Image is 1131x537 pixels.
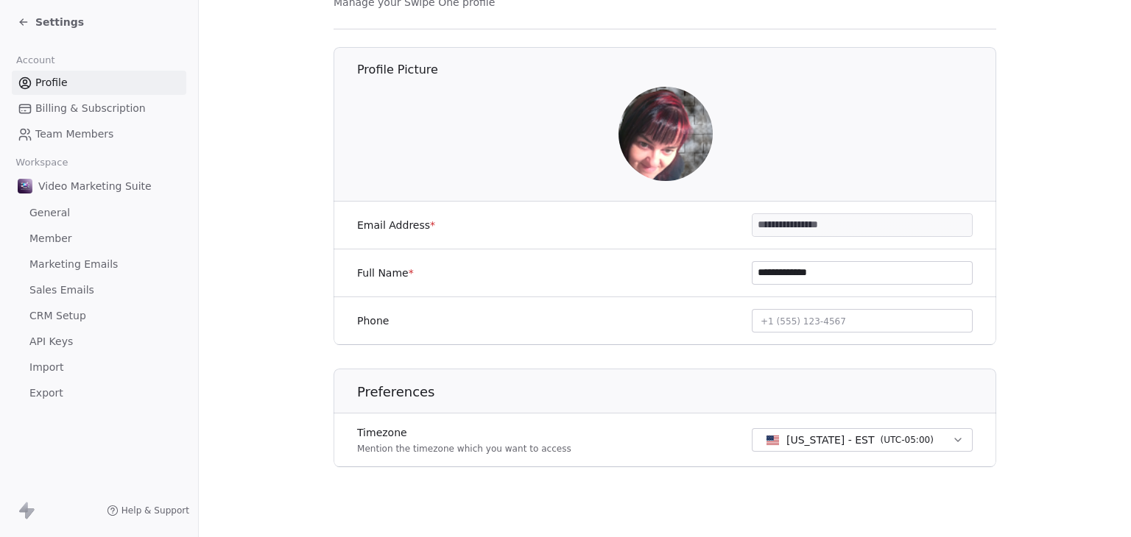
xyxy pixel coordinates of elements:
a: Billing & Subscription [12,96,186,121]
a: Profile [12,71,186,95]
span: Settings [35,15,84,29]
span: Sales Emails [29,282,94,298]
p: Mention the timezone which you want to access [357,443,571,455]
span: Member [29,231,72,246]
a: CRM Setup [12,304,186,328]
span: API Keys [29,334,73,349]
img: efyp5cNY36shVOcpyhMCeqrqh6jWvJnOm72x6J3jdOo [619,87,713,181]
span: Profile [35,75,68,90]
span: Account [10,49,61,71]
button: [US_STATE] - EST(UTC-05:00) [752,428,973,452]
span: [US_STATE] - EST [786,433,875,447]
button: +1 (555) 123-4567 [752,309,973,332]
span: +1 (555) 123-4567 [761,316,846,327]
span: Export [29,385,63,401]
a: Settings [18,15,84,29]
img: VMS-logo.jpeg [18,179,32,193]
span: ( UTC-05:00 ) [881,433,934,447]
span: Marketing Emails [29,257,118,272]
span: Billing & Subscription [35,101,146,116]
a: Sales Emails [12,278,186,302]
span: Team Members [35,127,113,142]
a: Team Members [12,122,186,146]
label: Timezone [357,425,571,440]
span: Workspace [10,152,74,174]
a: Help & Support [107,505,189,516]
a: General [12,201,186,225]
a: Marketing Emails [12,252,186,277]
h1: Profile Picture [357,62,997,78]
a: Export [12,381,186,405]
a: Import [12,355,186,380]
a: API Keys [12,330,186,354]
label: Email Address [357,218,435,232]
h1: Preferences [357,383,997,401]
span: General [29,205,70,221]
span: Import [29,360,63,375]
a: Member [12,227,186,251]
span: CRM Setup [29,308,86,324]
label: Phone [357,313,389,328]
label: Full Name [357,266,414,280]
span: Video Marketing Suite [38,179,152,193]
span: Help & Support [121,505,189,516]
